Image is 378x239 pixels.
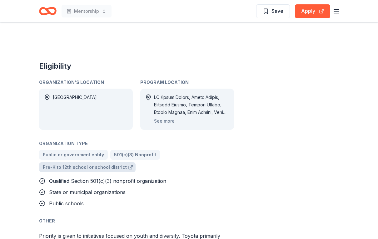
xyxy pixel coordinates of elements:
a: 501(c)(3) Nonprofit [110,150,160,160]
div: LO (Ipsum Dolors, Ametc Adipis, Elitsedd Eiusmo, Tempori Utlabo, Etdolo Magnaa, Enim Admini, Veni... [154,94,229,116]
span: Public schools [49,200,84,207]
span: Pre-K to 12th school or school district [43,163,127,171]
button: Mentorship [62,5,112,17]
div: Program Location [140,79,234,86]
span: State or municipal organizations [49,189,126,195]
span: Mentorship [74,7,99,15]
span: 501(c)(3) Nonprofit [114,151,156,159]
div: Other [39,217,234,225]
span: Public or government entity [43,151,104,159]
a: Public or government entity [39,150,108,160]
button: Save [256,4,290,18]
span: Qualified Section 501(c)(3) nonprofit organization [49,178,166,184]
h2: Eligibility [39,61,234,71]
a: Pre-K to 12th school or school district [39,162,136,172]
span: Save [271,7,283,15]
div: Organization's Location [39,79,133,86]
button: Apply [295,4,330,18]
button: See more [154,117,175,125]
a: Home [39,4,57,18]
div: Organization Type [39,140,234,147]
div: [GEOGRAPHIC_DATA] [53,94,97,125]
